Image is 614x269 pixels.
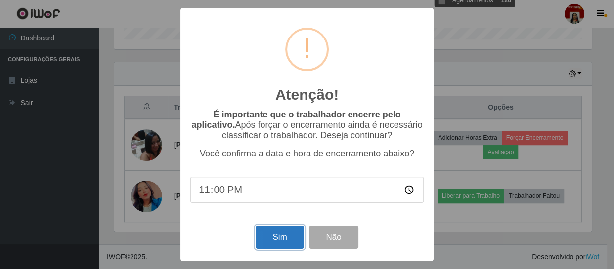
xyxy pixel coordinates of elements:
[190,110,424,141] p: Após forçar o encerramento ainda é necessário classificar o trabalhador. Deseja continuar?
[190,149,424,159] p: Você confirma a data e hora de encerramento abaixo?
[191,110,400,130] b: É importante que o trabalhador encerre pelo aplicativo.
[256,226,304,249] button: Sim
[309,226,358,249] button: Não
[275,86,339,104] h2: Atenção!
